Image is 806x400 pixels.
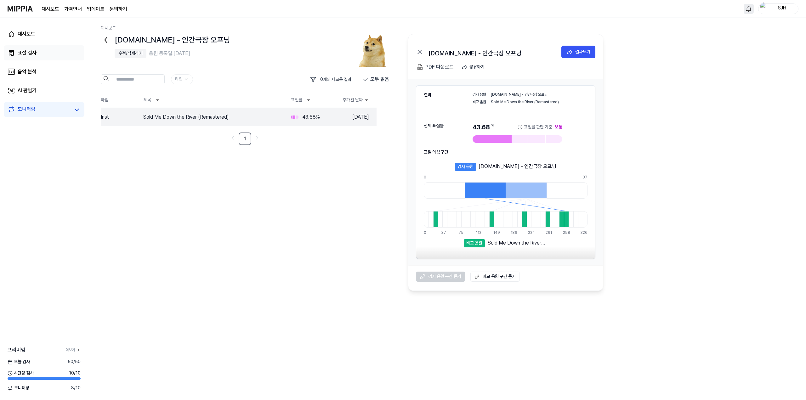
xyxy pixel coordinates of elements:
[479,163,556,170] div: [DOMAIN_NAME] - 인간극장 오프닝
[65,347,81,353] a: 더보기
[8,346,25,354] span: 프리미엄
[101,93,139,108] th: 타입
[149,50,190,57] div: 음원 등록일: [DATE]
[476,230,481,235] div: 112
[239,132,251,145] a: 1
[563,230,568,235] div: 298
[758,3,798,14] button: profileSJH
[429,48,554,56] div: [DOMAIN_NAME] - 인간극장 오프닝
[8,370,34,376] span: 시간당 검사
[104,76,109,82] img: Search
[87,5,105,13] a: 업데이트
[511,230,515,235] div: 186
[470,272,520,282] a: 비교 음원 구간 듣기
[8,359,30,365] span: 오늘 검사
[524,124,552,130] div: 표절률 판단 기준
[101,25,116,31] a: 대시보드
[458,230,463,235] div: 75
[459,61,490,73] button: 공유하기
[101,108,139,126] td: Inst
[118,50,143,57] div: 수정/삭제하기
[555,124,562,130] div: 보통
[491,123,495,132] div: %
[139,93,281,108] th: 제목
[356,34,389,67] img: albumart_2025-09-10_02-33-34.png
[115,49,146,58] button: 수정/삭제하기
[464,239,485,247] div: 비교 음원
[487,239,548,245] div: Sold Me Down the River (Remastered)
[473,123,562,132] div: 43.68
[4,26,84,42] a: 대시보드
[8,385,29,391] span: 모니터링
[580,230,587,235] div: 326
[115,34,350,46] div: [DOMAIN_NAME] - 인간극장 오프닝
[424,175,465,180] div: 0
[347,108,377,126] td: [DATE]
[473,99,488,105] div: 비교 음원
[408,79,603,265] a: 결과검사 음원[DOMAIN_NAME] - 인간극장 오프닝비교 음원Sold Me Down the River (Remastered)전체 표절률43.68%표절률 판단 기준보통표절 ...
[473,92,488,97] div: 검사 음원
[493,230,498,235] div: 149
[745,5,752,13] img: 알림
[417,64,423,70] img: PDF Download
[473,273,481,280] img: external link
[18,105,35,114] div: 모니터링
[441,230,446,235] div: 37
[69,370,81,376] span: 10 / 10
[307,74,356,85] button: 0개의 새로운 결과
[424,149,448,155] h2: 표절 의심 구간
[424,123,466,129] div: 전체 표절률
[582,175,587,180] div: 37
[336,93,377,108] th: 추가된 날짜
[18,30,35,38] div: 대시보드
[546,230,550,235] div: 261
[101,132,389,145] nav: pagination
[8,105,71,114] a: 모니터링
[302,113,320,121] div: 43.68 %
[18,68,37,76] div: 음악 분석
[770,5,794,12] div: SJH
[4,64,84,79] a: 음악 분석
[561,46,595,58] button: 결과보기
[528,230,533,235] div: 224
[143,113,281,121] div: Sold Me Down the River (Remastered)
[491,99,587,105] div: Sold Me Down the River (Remastered)
[286,93,336,108] th: 표절률
[229,133,237,142] a: Go to previous page
[455,163,476,171] div: 검사 음원
[424,230,429,235] div: 0
[42,5,59,13] a: 대시보드
[575,48,590,55] div: 결과보기
[71,385,81,391] span: 8 / 10
[425,63,454,71] div: PDF 다운로드
[760,3,768,15] img: profile
[469,63,485,70] div: 공유하기
[518,123,562,132] button: 표절률 판단 기준보통
[64,5,82,13] button: 가격안내
[110,5,127,13] a: 문의하기
[18,87,37,94] div: AI 판별기
[4,83,84,98] a: AI 판별기
[363,74,389,84] button: 모두 읽음
[491,92,587,97] div: [DOMAIN_NAME] - 인간극장 오프닝
[4,45,84,60] a: 표절 검사
[68,359,81,365] span: 50 / 50
[253,133,261,142] a: Go to next page
[416,61,455,73] button: PDF 다운로드
[18,49,37,57] div: 표절 검사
